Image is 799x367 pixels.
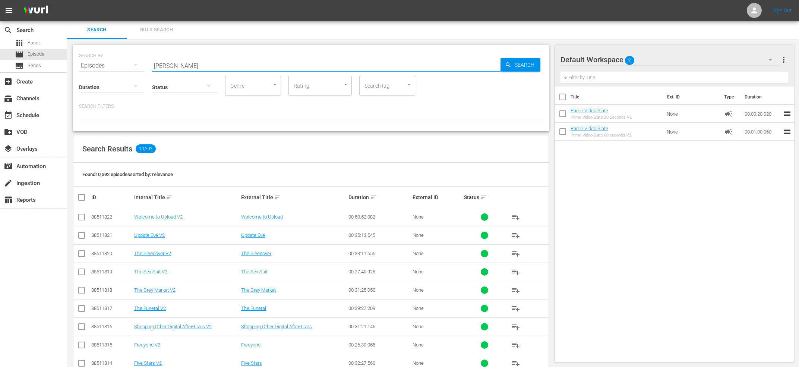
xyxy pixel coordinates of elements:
div: Status [464,193,505,202]
th: Title [571,87,663,107]
div: 88511821 [91,232,132,238]
span: menu [4,6,13,15]
a: Update Eve V2 [134,232,165,238]
span: playlist_add [511,213,520,222]
div: 00:31:21.146 [348,324,410,329]
span: Ingestion [4,179,13,188]
a: The Sleepover [241,251,271,256]
div: Prime Video Slate 20 Seconds V2 [571,115,632,120]
button: more_vert [779,51,788,69]
td: None [664,105,721,123]
span: sort [274,194,281,201]
td: None [664,123,721,141]
div: External Title [241,193,346,202]
a: The Sex Suit V2 [134,269,167,275]
span: Bulk Search [131,26,182,34]
a: Sign Out [773,7,792,13]
div: None [413,214,462,220]
span: playlist_add [511,341,520,349]
img: ans4CAIJ8jUAAAAAAAAAAAAAAAAAAAAAAAAgQb4GAAAAAAAAAAAAAAAAAAAAAAAAJMjXAAAAAAAAAAAAAAAAAAAAAAAAgAT5G... [18,2,54,19]
a: Freeyond [241,342,260,348]
div: Episodes [79,55,145,76]
div: 00:27:40.926 [348,269,410,275]
span: Search Results [82,144,132,153]
span: Automation [4,162,13,171]
span: VOD [4,128,13,137]
div: None [413,360,462,366]
span: Episode [28,50,44,58]
span: Series [15,61,24,70]
div: 00:29:37.209 [348,305,410,311]
a: Update Eve [241,232,265,238]
span: Search [4,26,13,35]
a: Shopping Other Digital After-Lives [241,324,312,329]
a: The Funeral V2 [134,305,166,311]
button: playlist_add [507,226,525,244]
th: Duration [740,87,785,107]
div: 00:26:30.055 [348,342,410,348]
div: 88511816 [91,324,132,329]
span: Overlays [4,144,13,153]
button: Open [271,81,278,88]
span: Asset [28,39,40,47]
th: Type [720,87,740,107]
a: Welcome to Upload [241,214,283,220]
div: Duration [348,193,410,202]
span: Ad [724,109,733,118]
div: 88511819 [91,269,132,275]
div: Prime Video Slate 60 seconds V2 [571,133,631,138]
a: Shopping Other Digital After-Lives V2 [134,324,212,329]
div: Default Workspace [560,49,779,70]
span: more_vert [779,55,788,64]
a: Five Stars [241,360,262,366]
button: playlist_add [507,208,525,226]
a: The Grey Market [241,287,276,293]
span: reorder [783,127,792,136]
div: 88511820 [91,251,132,256]
div: None [413,269,462,275]
div: 00:33:11.656 [348,251,410,256]
span: sort [166,194,173,201]
span: Found 10,392 episodes sorted by: relevance [82,172,173,177]
span: playlist_add [511,322,520,331]
span: sort [370,194,377,201]
span: Ad [724,127,733,136]
a: Five Stars V2 [134,360,162,366]
a: Welcome to Upload V2 [134,214,183,220]
a: The Sex Suit [241,269,268,275]
p: Search Filters: [79,103,543,110]
div: 88511817 [91,305,132,311]
span: Search [512,58,540,72]
div: 00:32:27.560 [348,360,410,366]
th: Ext. ID [663,87,720,107]
a: The Funeral [241,305,266,311]
span: Channels [4,94,13,103]
div: None [413,287,462,293]
span: playlist_add [511,267,520,276]
td: 00:00:20.020 [742,105,783,123]
span: Search [72,26,122,34]
div: None [413,324,462,329]
div: 88511815 [91,342,132,348]
a: Freeyond V2 [134,342,160,348]
div: 88511814 [91,360,132,366]
button: playlist_add [507,336,525,354]
span: Reports [4,195,13,204]
span: Series [28,62,41,69]
span: 2 [625,53,634,68]
div: None [413,251,462,256]
a: The Grey Market V2 [134,287,176,293]
span: playlist_add [511,286,520,295]
button: playlist_add [507,263,525,281]
div: 00:31:25.050 [348,287,410,293]
span: reorder [783,109,792,118]
span: 10,392 [136,144,156,153]
span: sort [480,194,487,201]
div: None [413,342,462,348]
div: 00:35:13.545 [348,232,410,238]
span: Episode [15,50,24,59]
div: None [413,305,462,311]
a: The Sleepover V2 [134,251,171,256]
div: 88511818 [91,287,132,293]
button: playlist_add [507,281,525,299]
